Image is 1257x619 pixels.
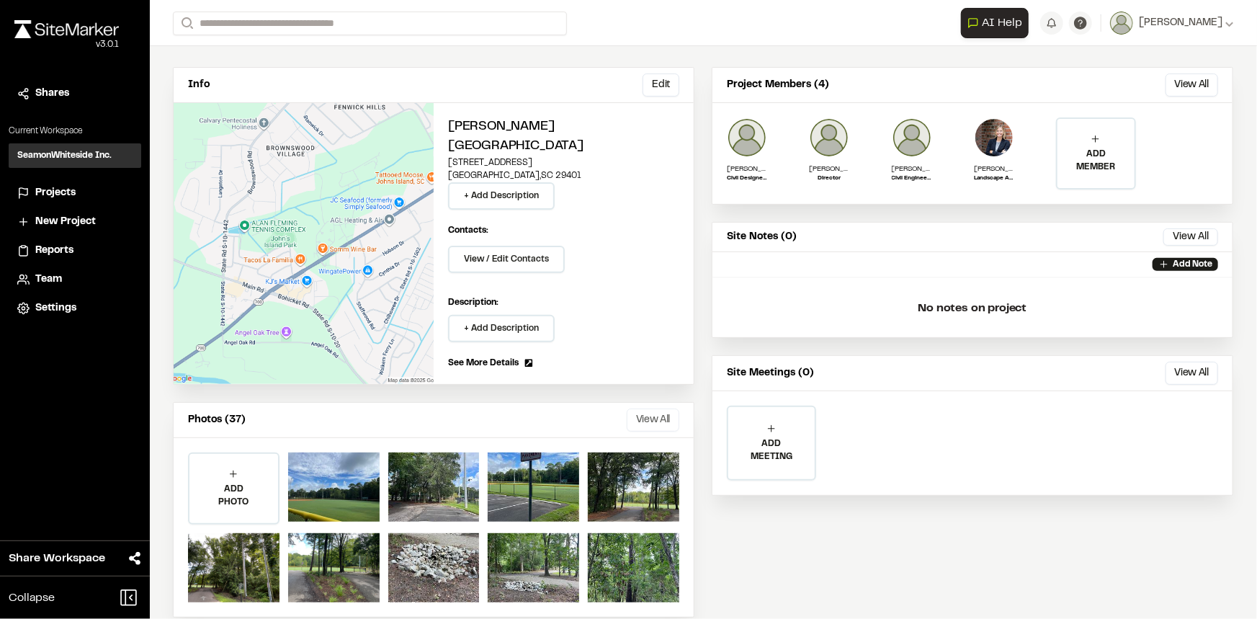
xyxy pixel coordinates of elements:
button: [PERSON_NAME] [1110,12,1234,35]
a: Settings [17,300,133,316]
button: View All [1163,228,1218,246]
img: Jenny Palmer [809,117,849,158]
p: [PERSON_NAME] [727,164,767,174]
img: Brian Titze [727,117,767,158]
a: Projects [17,185,133,201]
p: Director [809,174,849,183]
p: Info [188,77,210,93]
button: View / Edit Contacts [448,246,565,273]
p: [PERSON_NAME] [974,164,1014,174]
button: Search [173,12,199,35]
button: Edit [643,74,679,97]
p: [STREET_ADDRESS] [448,156,679,169]
span: New Project [35,214,96,230]
span: [PERSON_NAME] [1139,15,1222,31]
p: Contacts: [448,224,488,237]
p: Civil Engineering Project Coordinator [892,174,932,183]
p: No notes on project [724,285,1221,331]
span: Share Workspace [9,550,105,567]
p: Description: [448,296,679,309]
h3: SeamonWhiteside Inc. [17,149,112,162]
button: View All [1166,74,1218,97]
p: Site Meetings (0) [727,365,814,381]
button: Open AI Assistant [961,8,1029,38]
p: [PERSON_NAME] [809,164,849,174]
h2: [PERSON_NAME][GEOGRAPHIC_DATA] [448,117,679,156]
img: Mary Martinich [974,117,1014,158]
p: Add Note [1173,258,1212,271]
button: + Add Description [448,182,555,210]
img: Aaron Schmitt [892,117,932,158]
p: ADD MEETING [728,437,815,463]
button: View All [1166,362,1218,385]
p: Landscape Arch Team Leader [974,174,1014,183]
span: Team [35,272,62,288]
p: Project Members (4) [727,77,829,93]
div: Oh geez...please don't... [14,38,119,51]
div: Open AI Assistant [961,8,1034,38]
span: Projects [35,185,76,201]
p: Site Notes (0) [727,229,797,245]
p: [GEOGRAPHIC_DATA] , SC 29401 [448,169,679,182]
span: Shares [35,86,69,102]
a: Reports [17,243,133,259]
span: Settings [35,300,76,316]
p: ADD MEMBER [1057,148,1134,174]
img: rebrand.png [14,20,119,38]
span: Reports [35,243,73,259]
a: Team [17,272,133,288]
a: New Project [17,214,133,230]
p: Civil Designer IV [727,174,767,183]
span: See More Details [448,357,519,370]
p: Current Workspace [9,125,141,138]
p: Photos (37) [188,412,246,428]
button: + Add Description [448,315,555,342]
a: Shares [17,86,133,102]
span: AI Help [982,14,1022,32]
p: [PERSON_NAME] [892,164,932,174]
button: View All [627,409,679,432]
span: Collapse [9,589,55,607]
p: ADD PHOTO [189,483,278,509]
img: User [1110,12,1133,35]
